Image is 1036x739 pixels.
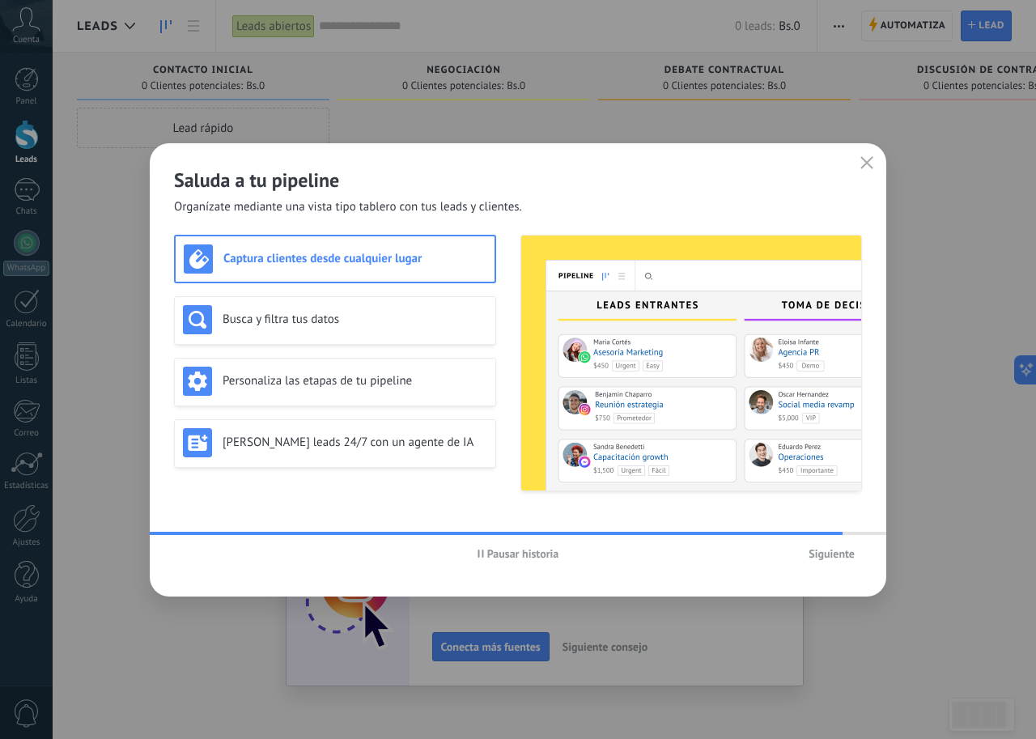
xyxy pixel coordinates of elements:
h3: Busca y filtra tus datos [223,312,487,327]
span: Siguiente [809,548,855,559]
button: Siguiente [801,542,862,566]
span: Organízate mediante una vista tipo tablero con tus leads y clientes. [174,199,522,215]
h2: Saluda a tu pipeline [174,168,862,193]
h3: Captura clientes desde cualquier lugar [223,251,486,266]
span: Pausar historia [487,548,559,559]
h3: [PERSON_NAME] leads 24/7 con un agente de IA [223,435,487,450]
h3: Personaliza las etapas de tu pipeline [223,373,487,389]
button: Pausar historia [470,542,567,566]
